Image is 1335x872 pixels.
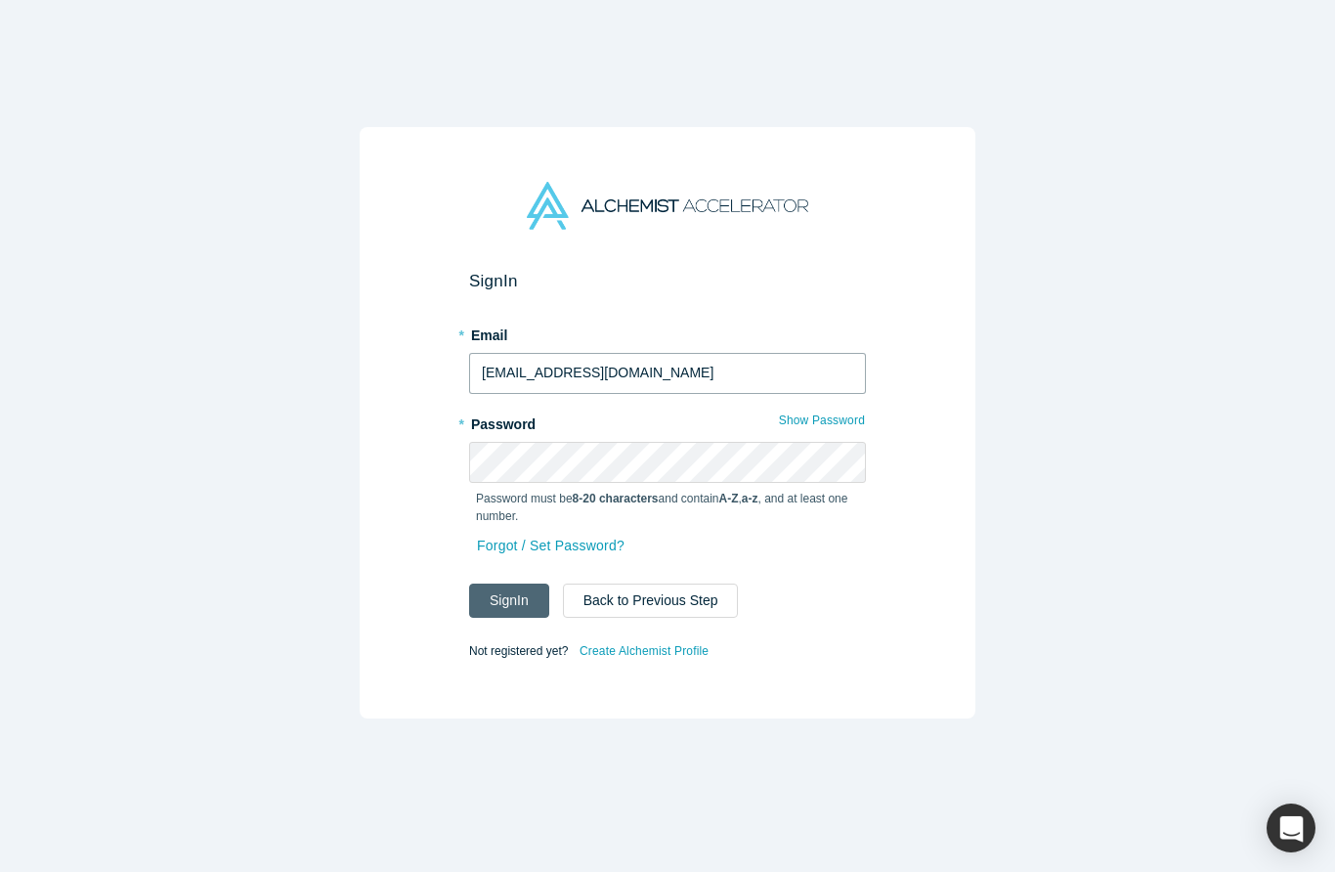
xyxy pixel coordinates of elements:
strong: a-z [742,492,758,505]
span: Not registered yet? [469,643,568,657]
button: Show Password [778,408,866,433]
label: Password [469,408,866,435]
label: Email [469,319,866,346]
button: Back to Previous Step [563,584,739,618]
a: Create Alchemist Profile [579,638,710,664]
strong: A-Z [719,492,739,505]
button: SignIn [469,584,549,618]
p: Password must be and contain , , and at least one number. [476,490,859,525]
strong: 8-20 characters [573,492,659,505]
img: Alchemist Accelerator Logo [527,182,808,230]
h2: Sign In [469,271,866,291]
a: Forgot / Set Password? [476,529,625,563]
